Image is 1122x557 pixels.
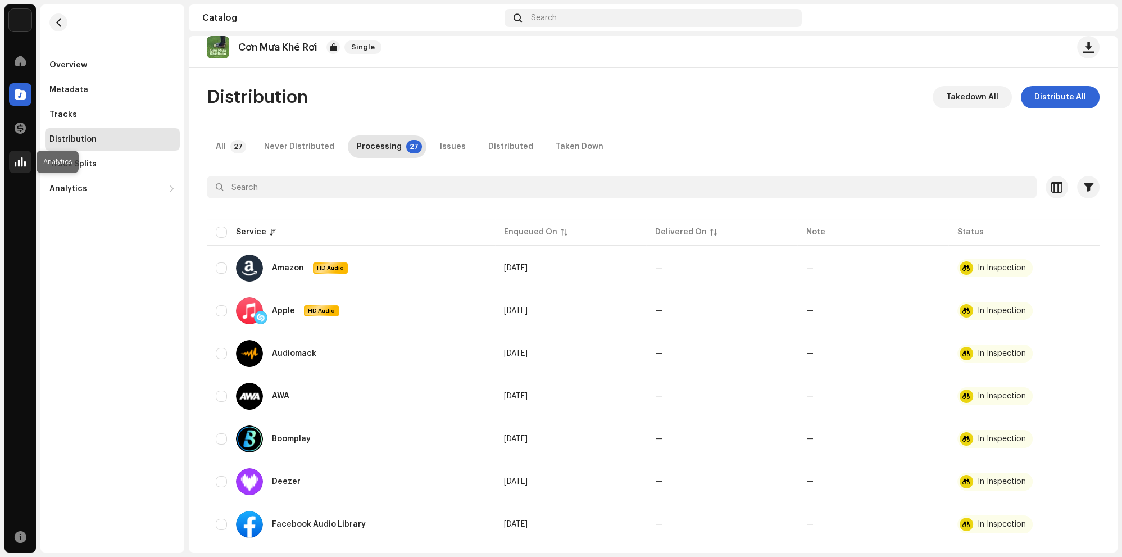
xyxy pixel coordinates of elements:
[272,307,295,315] div: Apple
[806,520,814,528] re-a-table-badge: —
[806,264,814,272] re-a-table-badge: —
[264,135,334,158] div: Never Distributed
[978,478,1026,486] div: In Inspection
[1034,86,1086,108] span: Distribute All
[655,227,707,238] div: Delivered On
[655,264,662,272] span: —
[202,13,500,22] div: Catalog
[655,392,662,400] span: —
[230,140,246,153] p-badge: 27
[655,478,662,486] span: —
[440,135,466,158] div: Issues
[238,42,317,53] p: Cơn Mưa Khẽ Rơi
[45,178,180,200] re-m-nav-dropdown: Analytics
[1021,86,1100,108] button: Distribute All
[49,85,88,94] div: Metadata
[49,160,97,169] div: Track Splits
[655,307,662,315] span: —
[978,520,1026,528] div: In Inspection
[49,110,77,119] div: Tracks
[49,61,87,70] div: Overview
[806,307,814,315] re-a-table-badge: —
[272,392,289,400] div: AWA
[978,392,1026,400] div: In Inspection
[207,86,308,108] span: Distribution
[504,350,528,357] span: Oct 8, 2025
[236,227,266,238] div: Service
[272,478,301,486] div: Deezer
[933,86,1012,108] button: Takedown All
[207,176,1037,198] input: Search
[504,392,528,400] span: Oct 8, 2025
[655,435,662,443] span: —
[655,350,662,357] span: —
[978,350,1026,357] div: In Inspection
[272,520,366,528] div: Facebook Audio Library
[806,435,814,443] re-a-table-badge: —
[45,128,180,151] re-m-nav-item: Distribution
[504,227,557,238] div: Enqueued On
[45,54,180,76] re-m-nav-item: Overview
[216,135,226,158] div: All
[406,140,422,153] p-badge: 27
[357,135,402,158] div: Processing
[1086,9,1104,27] img: b6bd29e2-72e1-4683-aba9-aa4383998dae
[45,103,180,126] re-m-nav-item: Tracks
[45,79,180,101] re-m-nav-item: Metadata
[9,9,31,31] img: de0d2825-999c-4937-b35a-9adca56ee094
[806,478,814,486] re-a-table-badge: —
[272,435,311,443] div: Boomplay
[45,153,180,175] re-m-nav-item: Track Splits
[272,264,304,272] div: Amazon
[504,307,528,315] span: Oct 8, 2025
[504,435,528,443] span: Oct 8, 2025
[314,264,347,272] span: HD Audio
[946,86,998,108] span: Takedown All
[556,135,603,158] div: Taken Down
[504,520,528,528] span: Oct 8, 2025
[504,264,528,272] span: Oct 8, 2025
[806,350,814,357] re-a-table-badge: —
[806,392,814,400] re-a-table-badge: —
[344,40,381,54] span: Single
[978,307,1026,315] div: In Inspection
[49,184,87,193] div: Analytics
[655,520,662,528] span: —
[488,135,533,158] div: Distributed
[305,307,338,315] span: HD Audio
[531,13,557,22] span: Search
[207,36,229,58] img: 37ef597e-c3af-465f-b580-bf6a8e3f60c8
[49,135,97,144] div: Distribution
[504,478,528,486] span: Oct 8, 2025
[272,350,316,357] div: Audiomack
[978,435,1026,443] div: In Inspection
[978,264,1026,272] div: In Inspection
